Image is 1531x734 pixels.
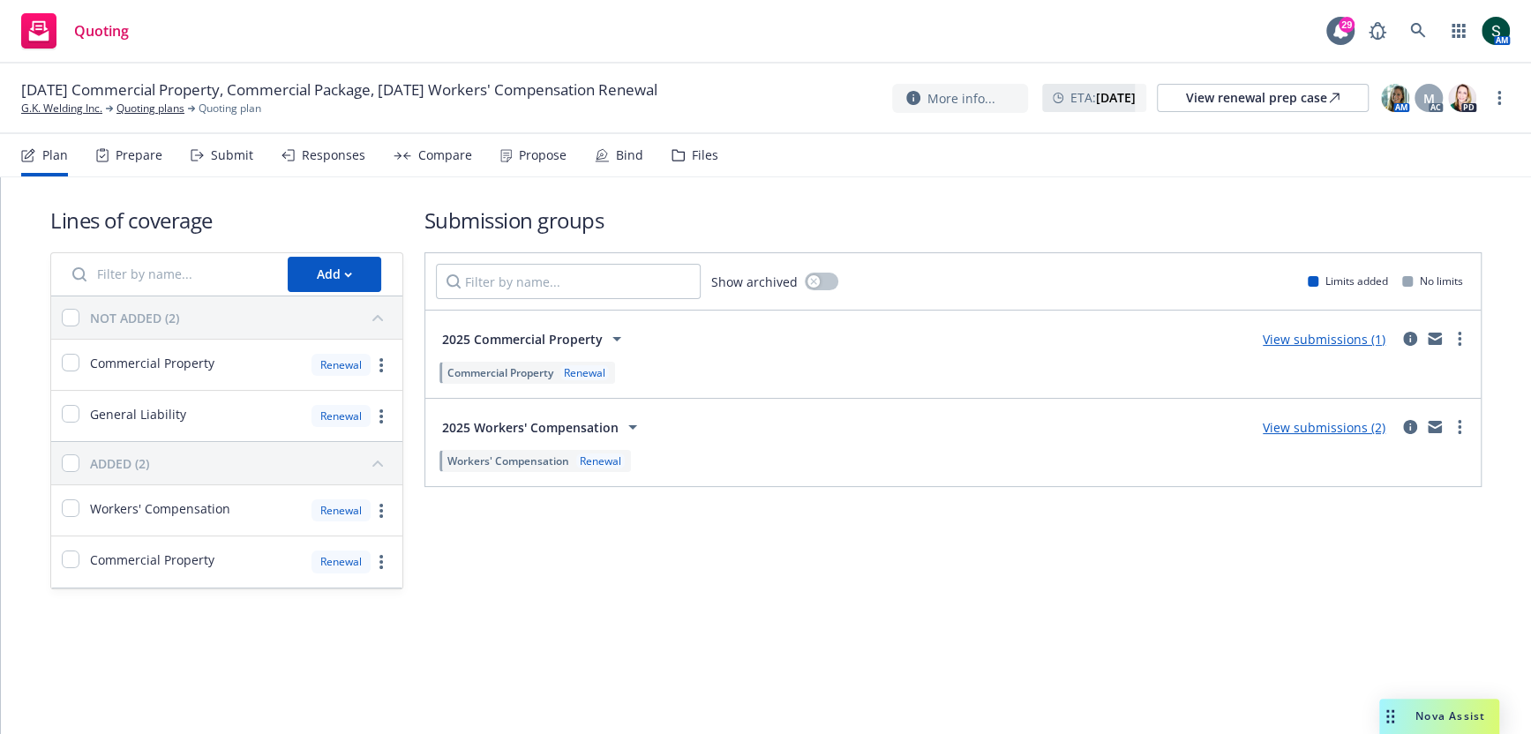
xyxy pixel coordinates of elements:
span: M [1423,89,1435,108]
span: Commercial Property [447,365,553,380]
span: Commercial Property [90,550,214,569]
h1: Lines of coverage [50,206,403,235]
strong: [DATE] [1096,89,1136,106]
button: 2025 Workers' Compensation [436,409,649,445]
div: Plan [42,148,68,162]
h1: Submission groups [424,206,1482,235]
div: NOT ADDED (2) [90,309,179,327]
a: Switch app [1441,13,1476,49]
span: Quoting [74,24,129,38]
button: Add [288,257,381,292]
span: ETA : [1070,88,1136,107]
div: Bind [616,148,643,162]
img: photo [1482,17,1510,45]
span: [DATE] Commercial Property, Commercial Package, [DATE] Workers' Compensation Renewal [21,79,657,101]
div: Renewal [311,354,371,376]
a: Report a Bug [1360,13,1395,49]
a: circleInformation [1400,328,1421,349]
div: Propose [519,148,567,162]
div: Submit [211,148,253,162]
a: circleInformation [1400,416,1421,438]
div: Renewal [311,405,371,427]
img: photo [1448,84,1476,112]
a: mail [1424,416,1445,438]
div: Prepare [116,148,162,162]
input: Filter by name... [62,257,277,292]
span: Quoting plan [199,101,261,116]
span: More info... [927,89,995,108]
div: Compare [418,148,472,162]
span: 2025 Workers' Compensation [442,418,619,437]
div: Renewal [311,550,371,573]
img: photo [1381,84,1409,112]
input: Filter by name... [436,264,701,299]
span: Workers' Compensation [90,499,230,518]
div: Drag to move [1379,699,1401,734]
a: Quoting plans [116,101,184,116]
div: View renewal prep case [1186,85,1340,111]
button: More info... [892,84,1028,113]
a: Search [1400,13,1436,49]
span: General Liability [90,405,186,423]
span: Commercial Property [90,354,214,372]
span: Workers' Compensation [447,453,569,468]
a: more [371,500,392,521]
button: Nova Assist [1379,699,1499,734]
a: more [1489,87,1510,109]
div: Renewal [560,365,609,380]
button: NOT ADDED (2) [90,303,392,332]
a: Quoting [14,6,136,56]
div: Limits added [1308,273,1388,288]
button: 2025 Commercial Property [436,321,634,356]
div: Renewal [311,499,371,521]
a: more [1449,328,1470,349]
a: more [371,355,392,376]
div: 29 [1339,17,1355,33]
a: more [1449,416,1470,438]
button: ADDED (2) [90,449,392,477]
a: View submissions (1) [1263,331,1385,348]
div: No limits [1402,273,1463,288]
div: Renewal [576,453,625,468]
div: Add [317,258,352,291]
span: Show archived [711,273,798,291]
a: mail [1424,328,1445,349]
div: Responses [302,148,365,162]
div: ADDED (2) [90,454,149,473]
a: G.K. Welding Inc. [21,101,102,116]
a: more [371,551,392,573]
a: View submissions (2) [1263,419,1385,436]
div: Files [692,148,718,162]
a: View renewal prep case [1157,84,1369,112]
span: 2025 Commercial Property [442,330,603,348]
span: Nova Assist [1415,708,1485,723]
a: more [371,406,392,427]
